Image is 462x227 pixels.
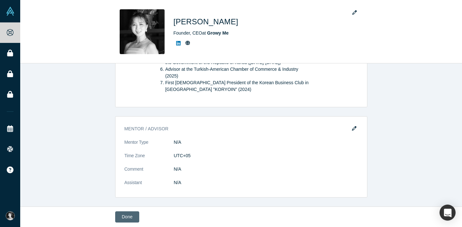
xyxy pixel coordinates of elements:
[6,7,15,16] img: Alchemist Vault Logo
[174,166,358,173] dd: N/A
[165,66,309,79] li: Advisor at the Turkish-American Chamber of Commerce & Industry (2025)
[207,30,229,36] a: Growy Me
[120,9,165,54] img: Nadezhda Ni's Profile Image
[165,79,309,93] li: First [DEMOGRAPHIC_DATA] President of the Korean Business Club in [GEOGRAPHIC_DATA] "KORYOIN" (2024)
[174,179,358,186] dd: N/A
[174,152,358,159] dd: UTC+05
[124,166,174,179] dt: Comment
[174,139,358,146] dd: N/A
[115,211,139,223] button: Done
[174,30,229,36] span: Founder, CEO at
[6,211,15,220] img: Nadezhda Ni's Account
[124,179,174,193] dt: Assistant
[124,152,174,166] dt: Time Zone
[124,126,349,132] h3: Mentor / Advisor
[124,139,174,152] dt: Mentor Type
[174,16,238,28] h1: [PERSON_NAME]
